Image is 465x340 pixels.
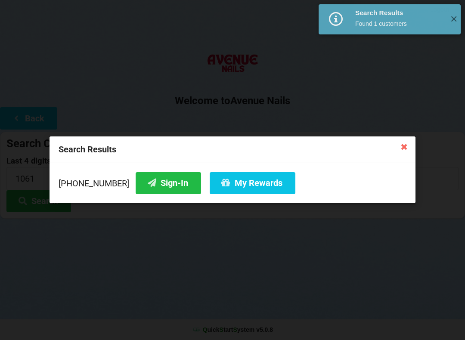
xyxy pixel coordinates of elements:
div: Search Results [355,9,443,17]
div: Found 1 customers [355,19,443,28]
button: My Rewards [210,172,295,194]
button: Sign-In [136,172,201,194]
div: Search Results [50,136,415,163]
div: [PHONE_NUMBER] [59,172,406,194]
